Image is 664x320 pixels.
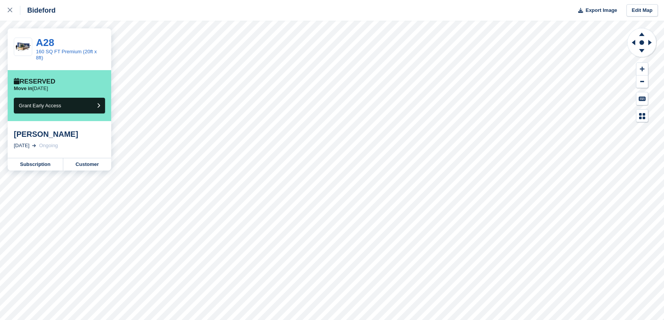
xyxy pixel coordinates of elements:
[585,7,617,14] span: Export Image
[636,75,648,88] button: Zoom Out
[14,78,55,85] div: Reserved
[14,85,32,91] span: Move in
[63,158,111,171] a: Customer
[20,6,56,15] div: Bideford
[36,37,54,48] a: A28
[14,98,105,113] button: Grant Early Access
[636,63,648,75] button: Zoom In
[574,4,617,17] button: Export Image
[36,49,97,61] a: 160 SQ FT Premium (20ft x 8ft)
[39,142,58,149] div: Ongoing
[636,110,648,122] button: Map Legend
[14,85,48,92] p: [DATE]
[8,158,63,171] a: Subscription
[14,142,30,149] div: [DATE]
[19,103,61,108] span: Grant Early Access
[636,92,648,105] button: Keyboard Shortcuts
[14,130,105,139] div: [PERSON_NAME]
[14,40,32,53] img: 20-ft-container.jpg
[626,4,658,17] a: Edit Map
[32,144,36,147] img: arrow-right-light-icn-cde0832a797a2874e46488d9cf13f60e5c3a73dbe684e267c42b8395dfbc2abf.svg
